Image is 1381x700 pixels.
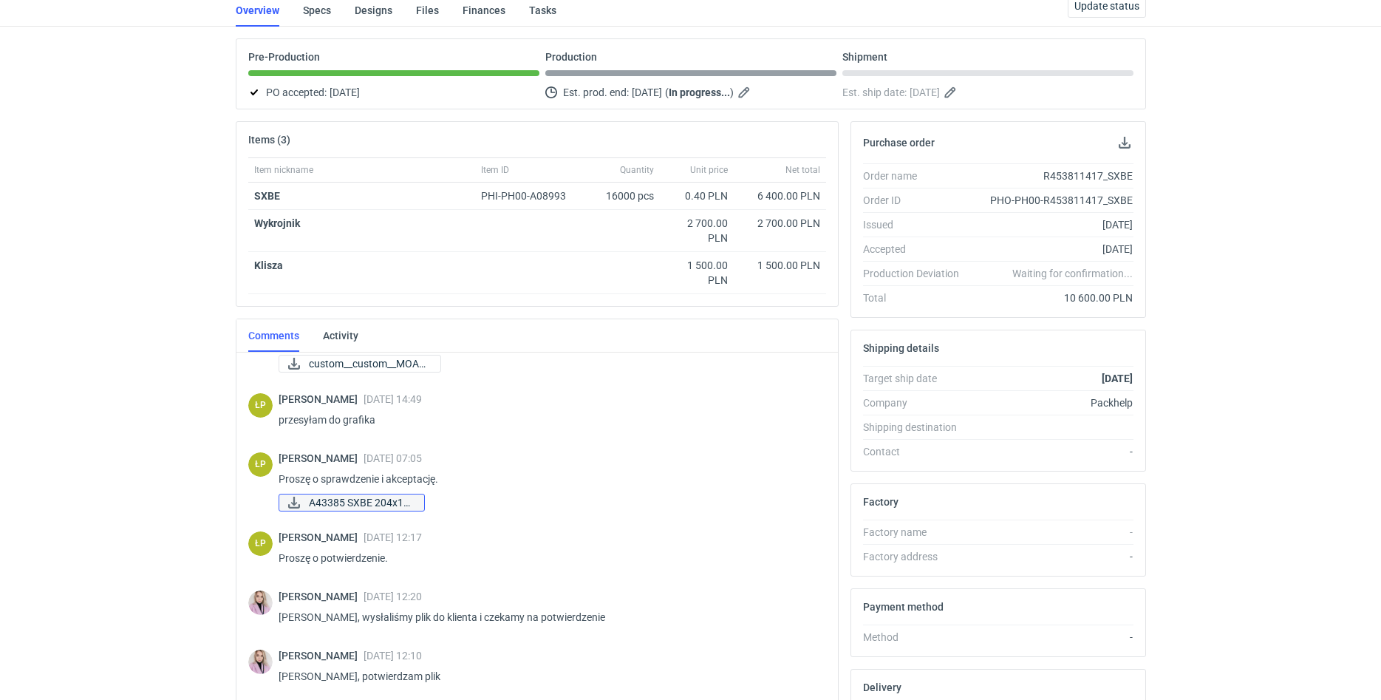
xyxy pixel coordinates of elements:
h2: Delivery [863,682,901,693]
span: [PERSON_NAME] [279,650,364,662]
span: Item nickname [254,164,313,176]
div: Order name [863,169,971,183]
button: Edit estimated production end date [737,84,754,101]
div: Accepted [863,242,971,256]
span: [DATE] [632,84,662,101]
div: Method [863,630,971,645]
div: Łukasz Postawa [248,452,273,477]
span: [DATE] 14:49 [364,393,422,405]
div: 1 500.00 PLN [666,258,728,288]
span: Unit price [690,164,728,176]
div: Production Deviation [863,266,971,281]
p: [PERSON_NAME], potwierdzam plik [279,667,814,685]
img: Klaudia Wiśniewska [248,650,273,674]
div: Issued [863,217,971,232]
div: Łukasz Postawa [248,393,273,418]
button: Download PO [1116,134,1133,152]
div: Factory address [863,549,971,564]
figcaption: ŁP [248,452,273,477]
span: custom__custom__MOAR... [309,356,429,372]
span: [DATE] 12:10 [364,650,422,662]
span: [DATE] [330,84,360,101]
strong: In progress... [669,86,730,98]
div: Est. ship date: [842,84,1133,101]
div: - [971,444,1133,459]
span: [DATE] [910,84,940,101]
div: PHI-PH00-A08993 [481,188,580,203]
a: Activity [323,319,358,352]
em: ( [665,86,669,98]
span: Net total [785,164,820,176]
div: - [971,630,1133,645]
h2: Shipping details [863,342,939,354]
em: Waiting for confirmation... [1012,266,1133,281]
div: 6 400.00 PLN [740,188,820,203]
a: Comments [248,319,299,352]
div: Company [863,395,971,410]
strong: Wykrojnik [254,217,300,229]
p: Pre-Production [248,51,320,63]
div: 2 700.00 PLN [740,216,820,231]
div: 0.40 PLN [666,188,728,203]
div: custom__custom__MOARS_-_reorder_of_New_Gift_Box_220x150x55_16_000_units__SXBE__d00__oR453811417__... [279,355,426,373]
div: PO accepted: [248,84,539,101]
div: 16000 pcs [586,183,660,210]
div: Shipping destination [863,420,971,435]
div: Łukasz Postawa [248,531,273,556]
p: Production [545,51,597,63]
span: [DATE] 12:20 [364,591,422,602]
span: Update status [1074,1,1139,11]
strong: Klisza [254,259,283,271]
span: [PERSON_NAME] [279,591,364,602]
div: [DATE] [971,217,1133,232]
div: 1 500.00 PLN [740,258,820,273]
span: [PERSON_NAME] [279,531,364,543]
span: Quantity [620,164,654,176]
p: [PERSON_NAME], wysłaliśmy plik do klienta i czekamy na potwierdzenie [279,608,814,626]
span: A43385 SXBE 204x14... [309,495,412,511]
strong: [DATE] [1102,373,1133,384]
div: Factory name [863,525,971,540]
div: Total [863,290,971,305]
div: Order ID [863,193,971,208]
p: Shipment [842,51,887,63]
p: przesyłam do grafika [279,411,814,429]
h2: Factory [863,496,898,508]
div: 2 700.00 PLN [666,216,728,245]
div: - [971,549,1133,564]
figcaption: ŁP [248,393,273,418]
p: Proszę o potwierdzenie. [279,549,814,567]
div: PHO-PH00-R453811417_SXBE [971,193,1133,208]
h2: Items (3) [248,134,290,146]
h2: Payment method [863,601,944,613]
h2: Purchase order [863,137,935,149]
span: Item ID [481,164,509,176]
span: [DATE] 12:17 [364,531,422,543]
div: A43385 SXBE 204x144x51xE.pdf [279,494,425,512]
div: Target ship date [863,371,971,386]
button: Edit estimated shipping date [943,84,961,101]
img: Klaudia Wiśniewska [248,591,273,615]
span: [PERSON_NAME] [279,393,364,405]
span: [PERSON_NAME] [279,452,364,464]
div: Contact [863,444,971,459]
div: R453811417_SXBE [971,169,1133,183]
figcaption: ŁP [248,531,273,556]
div: Est. prod. end: [545,84,836,101]
a: custom__custom__MOAR... [279,355,441,373]
span: [DATE] 07:05 [364,452,422,464]
div: Packhelp [971,395,1133,410]
a: SXBE [254,190,280,202]
a: A43385 SXBE 204x14... [279,494,425,512]
p: Proszę o sprawdzenie i akceptację. [279,470,814,488]
div: [DATE] [971,242,1133,256]
div: - [971,525,1133,540]
em: ) [730,86,734,98]
div: 10 600.00 PLN [971,290,1133,305]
